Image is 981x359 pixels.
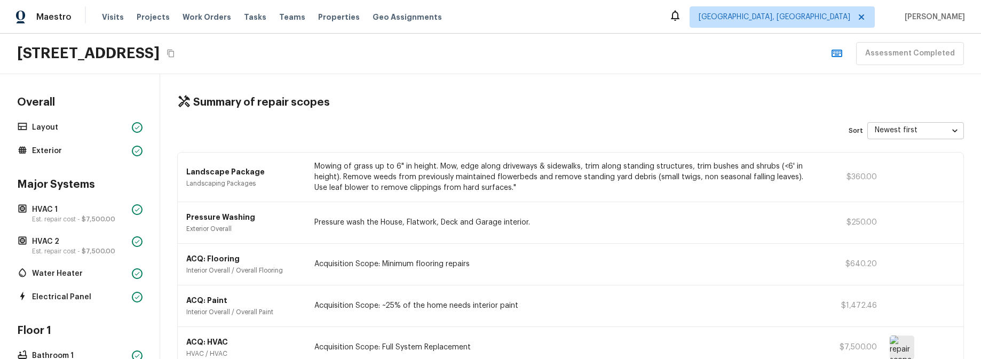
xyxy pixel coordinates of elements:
[32,215,128,224] p: Est. repair cost -
[82,248,115,254] span: $7,500.00
[186,212,302,222] p: Pressure Washing
[32,247,128,256] p: Est. repair cost -
[186,349,302,358] p: HVAC / HVAC
[186,179,302,188] p: Landscaping Packages
[849,126,863,135] p: Sort
[183,12,231,22] span: Work Orders
[32,292,128,302] p: Electrical Panel
[186,308,302,316] p: Interior Overall / Overall Paint
[32,268,128,279] p: Water Heater
[82,216,115,222] span: $7,500.00
[15,178,145,194] h4: Major Systems
[829,300,877,311] p: $1,472.46
[164,46,178,60] button: Copy Address
[829,259,877,269] p: $640.20
[318,12,360,22] span: Properties
[32,146,128,156] p: Exterior
[829,172,877,182] p: $360.00
[314,300,816,311] p: Acquisition Scope: ~25% of the home needs interior paint
[900,12,965,22] span: [PERSON_NAME]
[193,95,330,109] h4: Summary of repair scopes
[186,295,302,306] p: ACQ: Paint
[373,12,442,22] span: Geo Assignments
[186,266,302,275] p: Interior Overall / Overall Flooring
[867,116,964,145] div: Newest first
[32,236,128,247] p: HVAC 2
[15,324,145,340] h4: Floor 1
[314,217,816,228] p: Pressure wash the House, Flatwork, Deck and Garage interior.
[32,122,128,133] p: Layout
[186,225,302,233] p: Exterior Overall
[829,342,877,353] p: $7,500.00
[279,12,305,22] span: Teams
[699,12,850,22] span: [GEOGRAPHIC_DATA], [GEOGRAPHIC_DATA]
[314,259,816,269] p: Acquisition Scope: Minimum flooring repairs
[829,217,877,228] p: $250.00
[17,44,160,63] h2: [STREET_ADDRESS]
[137,12,170,22] span: Projects
[314,161,816,193] p: Mowing of grass up to 6" in height. Mow, edge along driveways & sidewalks, trim along standing st...
[186,337,302,347] p: ACQ: HVAC
[102,12,124,22] span: Visits
[244,13,266,21] span: Tasks
[186,253,302,264] p: ACQ: Flooring
[15,95,145,111] h4: Overall
[36,12,72,22] span: Maestro
[314,342,816,353] p: Acquisition Scope: Full System Replacement
[32,204,128,215] p: HVAC 1
[186,166,302,177] p: Landscape Package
